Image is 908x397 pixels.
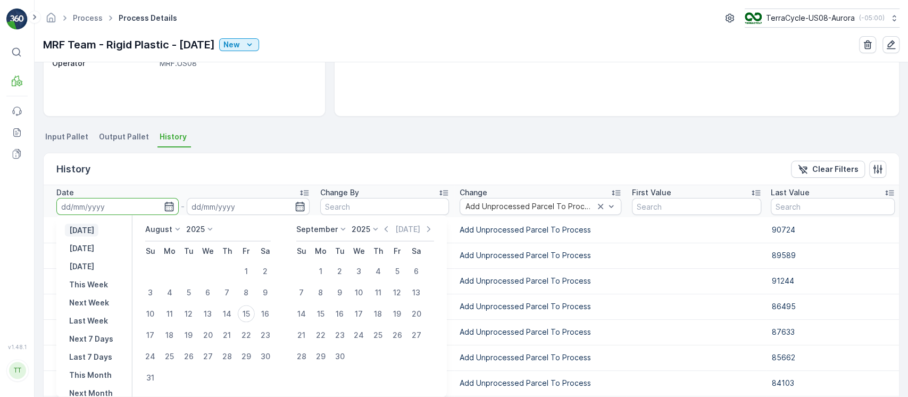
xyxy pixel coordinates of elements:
div: 21 [293,326,310,343]
div: 12 [389,284,406,301]
div: 14 [293,305,310,322]
div: 23 [257,326,274,343]
input: Search [632,198,761,215]
span: v 1.48.1 [6,344,28,350]
div: 16 [331,305,348,322]
p: New [223,39,240,50]
p: MRF Team - Rigid Plastic - [DATE] [43,37,215,53]
p: [DATE] [69,261,94,271]
div: 3 [351,262,368,279]
th: Saturday [407,241,426,260]
span: Process Details [116,13,179,23]
div: 1 [238,262,255,279]
p: This Week [69,279,108,290]
p: Last 7 Days [69,351,112,362]
div: 7 [293,284,310,301]
button: TT [6,352,28,388]
input: Search [771,198,895,215]
p: Next 7 Days [69,333,113,344]
td: Add Unprocessed Parcel To Process [454,345,627,370]
p: Next Week [69,297,109,308]
p: History [56,162,90,177]
th: Friday [237,241,256,260]
td: Add Unprocessed Parcel To Process [454,370,627,396]
div: 9 [331,284,348,301]
th: Sunday [141,241,160,260]
div: 19 [180,326,197,343]
a: Homepage [45,16,57,25]
div: 5 [389,262,406,279]
div: 23 [331,326,348,343]
div: 2 [331,262,348,279]
div: 17 [351,305,368,322]
td: 89589 [767,243,899,268]
td: Add Unprocessed Parcel To Process [454,268,627,294]
th: Wednesday [198,241,218,260]
p: MRF.US08 [160,58,314,69]
div: 7 [219,284,236,301]
p: First Value [632,187,671,198]
div: 5 [180,284,197,301]
div: 1 [312,262,329,279]
th: Sunday [292,241,311,260]
div: 13 [199,305,216,322]
button: Tomorrow [65,260,98,272]
p: Operator [52,58,155,69]
td: [DATE] 11:15 [44,243,315,268]
td: Add Unprocessed Parcel To Process [454,243,627,268]
button: Next 7 Days [65,332,118,345]
img: image_ci7OI47.png [745,12,762,24]
div: 30 [331,348,348,365]
div: 6 [408,262,425,279]
td: 91244 [767,268,899,294]
span: History [160,131,187,142]
div: 31 [142,369,159,386]
td: 90724 [767,217,899,243]
div: 10 [351,284,368,301]
div: TT [9,362,26,379]
th: Thursday [218,241,237,260]
div: 13 [408,284,425,301]
div: 18 [370,305,387,322]
button: Yesterday [65,224,98,236]
td: 84103 [767,370,899,396]
td: [DATE] 06:31 [44,345,315,370]
p: ( -05:00 ) [859,14,885,22]
button: Today [65,242,98,254]
button: TerraCycle-US08-Aurora(-05:00) [745,9,899,28]
button: Clear Filters [791,161,865,178]
th: Friday [388,241,407,260]
th: Thursday [369,241,388,260]
button: Next Week [65,296,113,309]
p: This Month [69,369,112,380]
td: Add Unprocessed Parcel To Process [454,319,627,345]
div: 16 [257,305,274,322]
td: Add Unprocessed Parcel To Process [454,217,627,243]
div: 4 [370,262,387,279]
th: Saturday [256,241,275,260]
div: 27 [199,348,216,365]
div: 21 [219,326,236,343]
button: Last 7 Days [65,350,116,363]
div: 4 [161,284,178,301]
a: Process [73,13,103,22]
th: Wednesday [349,241,369,260]
td: 86495 [767,294,899,319]
div: 29 [238,348,255,365]
div: 30 [257,348,274,365]
div: 28 [293,348,310,365]
p: September [296,224,338,234]
div: 15 [312,305,329,322]
p: TerraCycle-US08-Aurora [766,13,855,23]
div: 6 [199,284,216,301]
input: Search [320,198,449,215]
div: 22 [312,326,329,343]
th: Monday [160,241,179,260]
div: 20 [199,326,216,343]
input: dd/mm/yyyy [187,198,309,215]
div: 27 [408,326,425,343]
span: Output Pallet [99,131,149,142]
th: Monday [311,241,330,260]
th: Tuesday [179,241,198,260]
td: Add Unprocessed Parcel To Process [454,294,627,319]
